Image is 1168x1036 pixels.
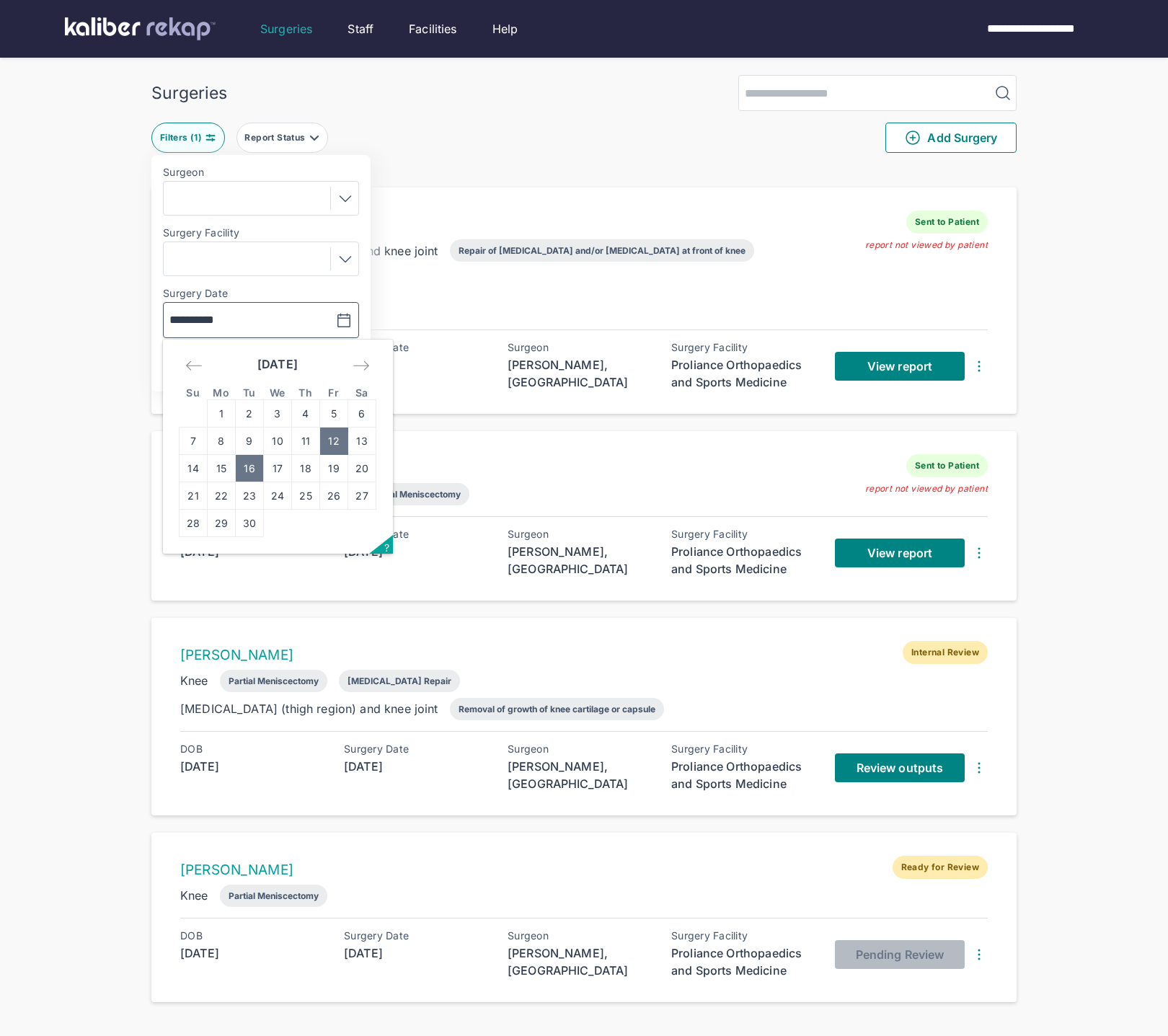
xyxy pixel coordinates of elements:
[292,400,320,428] td: Thursday, September 4, 2025
[264,482,292,510] td: Wednesday, September 24, 2025
[180,482,208,510] td: Sunday, September 21, 2025
[346,353,376,378] div: Move forward to switch to the next month.
[885,123,1017,153] button: Add Surgery
[205,132,216,143] img: faders-horizontal-teal.edb3eaa8.svg
[344,758,488,775] div: [DATE]
[180,887,208,904] div: Knee
[264,400,292,428] td: Wednesday, September 3, 2025
[236,123,328,153] button: Report Status
[903,641,988,664] span: Internal Review
[328,386,339,399] small: Fr
[208,482,236,510] td: Monday, September 22, 2025
[208,510,236,537] td: Monday, September 29, 2025
[344,356,488,373] div: [DATE]
[344,944,488,962] div: [DATE]
[865,483,988,495] div: report not viewed by patient
[835,753,965,782] a: Review outputs
[508,930,652,942] div: Surgeon
[970,358,988,375] img: DotsThreeVertical.31cb0eda.svg
[348,400,376,428] td: Saturday, September 6, 2025
[348,676,451,686] div: [MEDICAL_DATA] Repair
[508,944,652,979] div: [PERSON_NAME], [GEOGRAPHIC_DATA]
[213,386,229,399] small: Mo
[371,489,461,500] div: Partial Meniscectomy
[369,535,393,554] button: Open the keyboard shortcuts panel.
[384,541,389,554] span: ?
[835,940,965,969] button: Pending Review
[344,743,488,755] div: Surgery Date
[163,288,359,299] label: Surgery Date
[508,543,652,577] div: [PERSON_NAME], [GEOGRAPHIC_DATA]
[236,510,264,537] td: Tuesday, September 30, 2025
[163,340,392,554] div: Calendar
[904,129,921,146] img: PlusCircleGreen.5fd88d77.svg
[508,342,652,353] div: Surgeon
[835,539,965,567] a: View report
[671,944,815,979] div: Proliance Orthopaedics and Sports Medicine
[151,123,225,153] button: Filters (1)
[348,428,376,455] td: Saturday, September 13, 2025
[292,455,320,482] td: Thursday, September 18, 2025
[292,428,320,455] td: Thursday, September 11, 2025
[260,20,312,37] a: Surgeries
[180,930,324,942] div: DOB
[970,544,988,562] img: DotsThreeVertical.31cb0eda.svg
[320,455,348,482] td: Friday, September 19, 2025
[163,167,359,178] label: Surgeon
[994,84,1012,102] img: MagnifyingGlass.1dc66aab.svg
[180,510,208,537] td: Sunday, September 28, 2025
[344,543,488,560] div: [DATE]
[236,428,264,455] td: Tuesday, September 9, 2025
[344,342,488,353] div: Surgery Date
[508,356,652,391] div: [PERSON_NAME], [GEOGRAPHIC_DATA]
[180,743,324,755] div: DOB
[270,386,286,399] small: We
[671,342,815,353] div: Surgery Facility
[970,946,988,963] img: DotsThreeVertical.31cb0eda.svg
[151,164,1017,182] div: 4 entries
[348,455,376,482] td: Saturday, September 20, 2025
[236,455,264,482] td: Tuesday, September 16, 2025
[292,482,320,510] td: Thursday, September 25, 2025
[320,482,348,510] td: Friday, September 26, 2025
[243,386,256,399] small: Tu
[180,700,438,717] div: [MEDICAL_DATA] (thigh region) and knee joint
[180,428,208,455] td: Sunday, September 7, 2025
[180,862,293,878] a: [PERSON_NAME]
[180,944,324,962] div: [DATE]
[236,482,264,510] td: Tuesday, September 23, 2025
[867,359,932,373] span: View report
[671,758,815,792] div: Proliance Orthopaedics and Sports Medicine
[180,672,208,689] div: Knee
[867,546,932,560] span: View report
[904,129,997,146] span: Add Surgery
[229,890,319,901] div: Partial Meniscectomy
[180,758,324,775] div: [DATE]
[671,743,815,755] div: Surgery Facility
[344,930,488,942] div: Surgery Date
[244,132,308,143] div: Report Status
[671,356,815,391] div: Proliance Orthopaedics and Sports Medicine
[180,455,208,482] td: Sunday, September 14, 2025
[208,400,236,428] td: Monday, September 1, 2025
[320,400,348,428] td: Friday, September 5, 2025
[264,428,292,455] td: Wednesday, September 10, 2025
[893,856,988,879] span: Ready for Review
[906,454,988,477] span: Sent to Patient
[459,245,746,256] div: Repair of [MEDICAL_DATA] and/or [MEDICAL_DATA] at front of knee
[835,352,965,381] a: View report
[180,647,293,663] a: [PERSON_NAME]
[671,528,815,540] div: Surgery Facility
[492,20,518,37] a: Help
[151,83,227,103] div: Surgeries
[671,543,815,577] div: Proliance Orthopaedics and Sports Medicine
[348,482,376,510] td: Saturday, September 27, 2025
[459,704,655,714] div: Removal of growth of knee cartilage or capsule
[970,759,988,776] img: DotsThreeVertical.31cb0eda.svg
[298,386,312,399] small: Th
[208,455,236,482] td: Monday, September 15, 2025
[508,528,652,540] div: Surgeon
[236,400,264,428] td: Tuesday, September 2, 2025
